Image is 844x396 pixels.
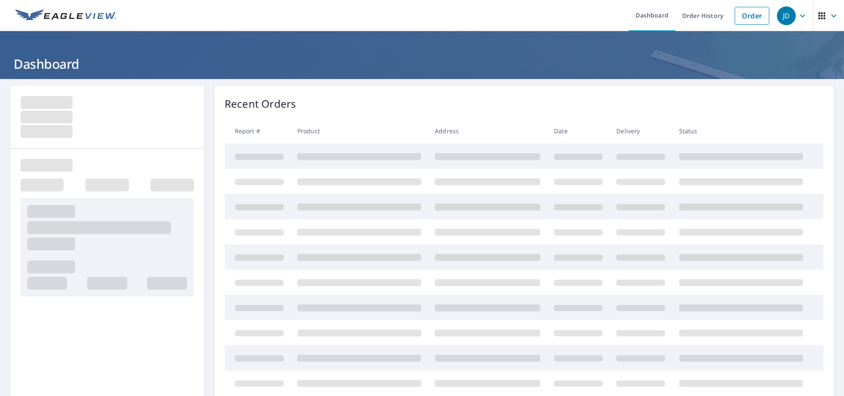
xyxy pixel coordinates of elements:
th: Delivery [610,118,672,144]
a: Order [735,7,769,25]
th: Product [290,118,428,144]
th: Address [428,118,547,144]
th: Status [672,118,810,144]
div: JD [777,6,796,25]
p: Recent Orders [225,96,296,111]
img: EV Logo [15,9,116,22]
h1: Dashboard [10,55,834,73]
th: Report # [225,118,290,144]
th: Date [547,118,610,144]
